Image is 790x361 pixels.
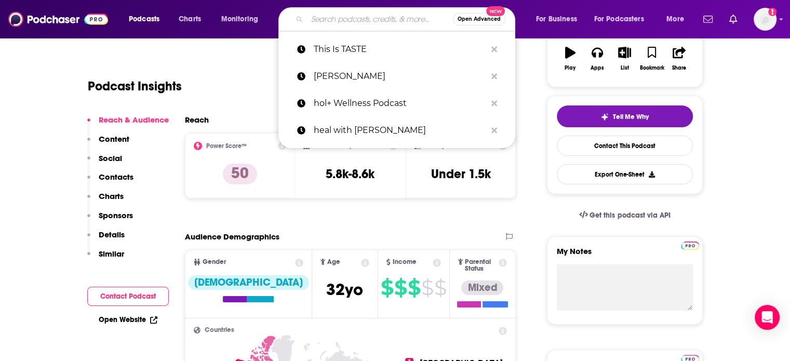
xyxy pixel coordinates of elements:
[88,78,182,94] h1: Podcast Insights
[314,63,486,90] p: Taz Bhatia
[99,230,125,239] p: Details
[659,11,697,28] button: open menu
[681,242,699,250] img: Podchaser Pro
[221,12,258,26] span: Monitoring
[584,40,611,77] button: Apps
[278,117,515,144] a: heal with [PERSON_NAME]
[214,11,272,28] button: open menu
[408,279,420,296] span: $
[87,230,125,249] button: Details
[565,65,575,71] div: Play
[223,164,257,184] p: 50
[421,279,433,296] span: $
[278,63,515,90] a: [PERSON_NAME]
[725,10,741,28] a: Show notifications dropdown
[613,113,649,121] span: Tell Me Why
[557,164,693,184] button: Export One-Sheet
[434,279,446,296] span: $
[87,191,124,210] button: Charts
[699,10,717,28] a: Show notifications dropdown
[129,12,159,26] span: Podcasts
[185,232,279,242] h2: Audience Demographics
[571,203,679,228] a: Get this podcast via API
[638,40,665,77] button: Bookmark
[278,90,515,117] a: hol+ Wellness Podcast
[288,7,525,31] div: Search podcasts, credits, & more...
[536,12,577,26] span: For Business
[99,115,169,125] p: Reach & Audience
[99,191,124,201] p: Charts
[87,172,133,191] button: Contacts
[278,36,515,63] a: This Is TASTE
[465,259,497,272] span: Parental Status
[557,246,693,264] label: My Notes
[754,8,776,31] button: Show profile menu
[665,40,692,77] button: Share
[394,279,407,296] span: $
[587,11,659,28] button: open menu
[754,8,776,31] span: Logged in as Ashley_Beenen
[179,12,201,26] span: Charts
[557,40,584,77] button: Play
[8,9,108,29] img: Podchaser - Follow, Share and Rate Podcasts
[99,249,124,259] p: Similar
[87,287,169,306] button: Contact Podcast
[172,11,207,28] a: Charts
[431,166,491,182] h3: Under 1.5k
[205,327,234,333] span: Countries
[326,279,363,300] span: 32 yo
[87,210,133,230] button: Sponsors
[99,134,129,144] p: Content
[611,40,638,77] button: List
[672,65,686,71] div: Share
[666,12,684,26] span: More
[314,90,486,117] p: hol+ Wellness Podcast
[600,113,609,121] img: tell me why sparkle
[99,172,133,182] p: Contacts
[185,115,209,125] h2: Reach
[529,11,590,28] button: open menu
[326,166,374,182] h3: 5.8k-8.6k
[557,136,693,156] a: Contact This Podcast
[188,275,309,290] div: [DEMOGRAPHIC_DATA]
[99,315,157,324] a: Open Website
[307,11,453,28] input: Search podcasts, credits, & more...
[594,12,644,26] span: For Podcasters
[768,8,776,16] svg: Add a profile image
[314,36,486,63] p: This Is TASTE
[203,259,226,265] span: Gender
[461,280,503,295] div: Mixed
[591,65,604,71] div: Apps
[87,134,129,153] button: Content
[87,249,124,268] button: Similar
[754,8,776,31] img: User Profile
[87,115,169,134] button: Reach & Audience
[327,259,340,265] span: Age
[99,153,122,163] p: Social
[206,142,247,150] h2: Power Score™
[486,6,505,16] span: New
[87,153,122,172] button: Social
[458,17,501,22] span: Open Advanced
[755,305,780,330] div: Open Intercom Messenger
[393,259,417,265] span: Income
[453,13,505,25] button: Open AdvancedNew
[381,279,393,296] span: $
[557,105,693,127] button: tell me why sparkleTell Me Why
[314,117,486,144] p: heal with kelly
[639,65,664,71] div: Bookmark
[621,65,629,71] div: List
[122,11,173,28] button: open menu
[590,211,670,220] span: Get this podcast via API
[681,240,699,250] a: Pro website
[99,210,133,220] p: Sponsors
